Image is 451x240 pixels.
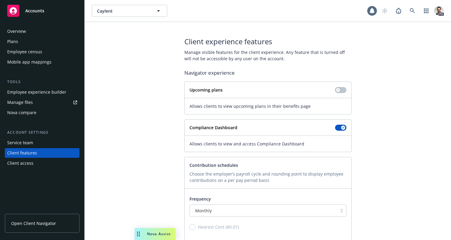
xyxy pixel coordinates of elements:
a: Client features [5,148,80,158]
button: Caylent [92,5,167,17]
a: Employee experience builder [5,87,80,97]
span: Navigator experience [184,69,352,77]
span: Allows clients to view upcoming plans in their benefits page [189,103,346,109]
a: Employee census [5,47,80,57]
span: Client experience features [184,36,352,47]
span: Monthly [195,207,212,214]
div: Tools [5,79,80,85]
strong: Compliance Dashboard [189,125,237,130]
a: Start snowing [379,5,391,17]
a: Nova compare [5,108,80,117]
a: Switch app [420,5,432,17]
a: Client access [5,158,80,168]
div: Employee experience builder [7,87,66,97]
span: Caylent [97,8,149,14]
span: Manage visible features for the client experience. Any feature that is turned off will not be acc... [184,49,352,62]
div: Service team [7,138,33,148]
div: Account settings [5,129,80,136]
button: Nova Assist [135,228,176,240]
span: Nova Assist [147,231,171,236]
span: Allows clients to view and access Compliance Dashboard [189,141,346,147]
div: Client features [7,148,37,158]
img: photo [434,6,444,16]
div: Plans [7,37,18,46]
a: Mobile app mappings [5,57,80,67]
span: Nearest Cent ($0.01) [198,224,239,230]
input: Nearest Cent ($0.01) [189,224,196,230]
a: Search [406,5,418,17]
span: Open Client Navigator [11,220,56,226]
strong: Upcoming plans [189,87,223,93]
div: Mobile app mappings [7,57,52,67]
div: Employee census [7,47,42,57]
a: Service team [5,138,80,148]
div: Manage files [7,98,33,107]
a: Overview [5,26,80,36]
span: Accounts [25,8,44,13]
span: Monthly [193,207,334,214]
a: Manage files [5,98,80,107]
p: Contribution schedules [189,162,346,168]
a: Report a Bug [393,5,405,17]
div: Overview [7,26,26,36]
div: Drag to move [135,228,142,240]
div: Nova compare [7,108,36,117]
p: Frequency [189,196,346,202]
div: Client access [7,158,33,168]
p: Choose the employer’s payroll cycle and rounding point to display employee contributions on a per... [189,171,346,183]
a: Accounts [5,2,80,19]
a: Plans [5,37,80,46]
